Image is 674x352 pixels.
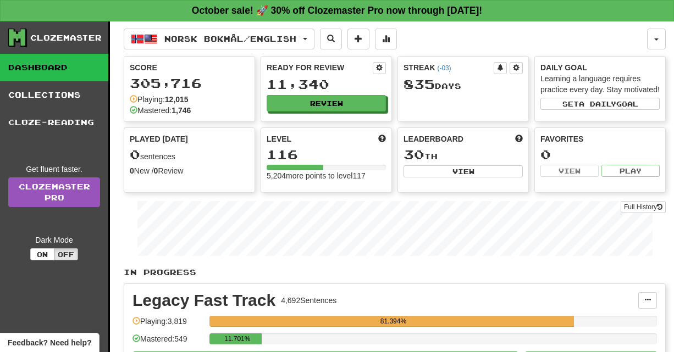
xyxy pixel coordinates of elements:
strong: October sale! 🚀 30% off Clozemaster Pro now through [DATE]! [192,5,482,16]
button: View [404,165,523,177]
div: Daily Goal [540,62,660,73]
div: Streak [404,62,494,73]
span: Played [DATE] [130,133,188,144]
span: Open feedback widget [8,337,91,348]
div: Favorites [540,133,660,144]
div: Dark Mode [8,234,100,245]
div: 11,340 [267,77,386,91]
button: Full History [621,201,666,213]
div: Clozemaster [30,32,102,43]
span: 0 [130,147,140,162]
div: 305,716 [130,76,249,90]
a: (-03) [437,64,451,72]
a: ClozemasterPro [8,177,100,207]
div: 4,692 Sentences [281,295,336,306]
button: Search sentences [320,29,342,49]
button: Norsk bokmål/English [124,29,314,49]
button: Add sentence to collection [347,29,369,49]
div: Day s [404,77,523,92]
span: This week in points, UTC [515,133,523,144]
button: Play [601,165,660,177]
div: Playing: 3,819 [132,316,204,334]
span: 835 [404,76,435,92]
span: Score more points to level up [378,133,386,144]
div: Ready for Review [267,62,373,73]
strong: 0 [154,166,158,175]
button: Seta dailygoal [540,98,660,110]
span: Leaderboard [404,133,463,144]
div: Legacy Fast Track [132,292,275,309]
div: sentences [130,148,249,162]
div: 116 [267,148,386,161]
div: Get fluent faster. [8,164,100,175]
div: New / Review [130,165,249,176]
div: 0 [540,148,660,161]
div: 5,204 more points to level 117 [267,170,386,181]
span: a daily [579,100,616,108]
span: Norsk bokmål / English [164,34,296,43]
div: Mastered: [130,105,191,116]
div: 81.394% [213,316,573,327]
span: 30 [404,147,424,162]
div: th [404,148,523,162]
button: Review [267,95,386,111]
button: View [540,165,599,177]
div: Mastered: 549 [132,333,204,351]
strong: 1,746 [172,106,191,115]
div: 11.701% [213,333,262,344]
div: Playing: [130,94,189,105]
p: In Progress [124,267,666,278]
div: Learning a language requires practice every day. Stay motivated! [540,73,660,95]
strong: 12,015 [165,95,189,104]
button: More stats [375,29,397,49]
span: Level [267,133,291,144]
button: On [30,248,54,260]
button: Off [54,248,78,260]
div: Score [130,62,249,73]
strong: 0 [130,166,134,175]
